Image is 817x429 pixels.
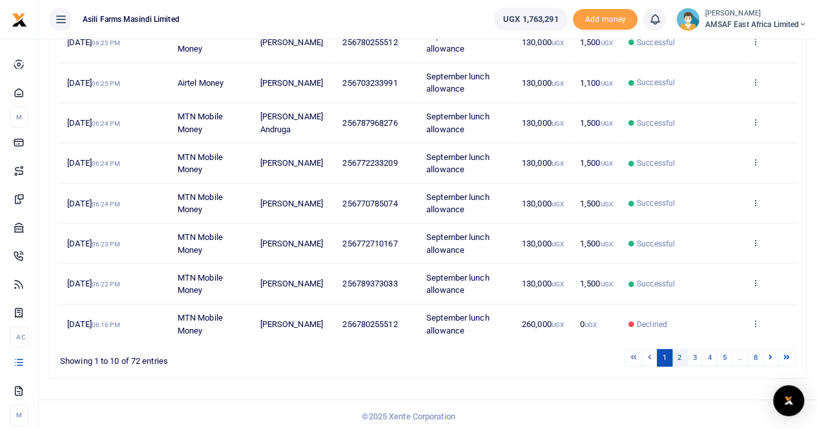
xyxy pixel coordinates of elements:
div: Open Intercom Messenger [773,385,804,416]
a: logo-small logo-large logo-large [12,14,27,24]
span: [PERSON_NAME] [260,319,322,329]
span: [DATE] [67,118,119,128]
span: 256703233991 [342,78,397,88]
span: 1,500 [580,279,613,288]
span: 130,000 [522,239,564,248]
a: 1 [657,349,672,366]
span: 256789373033 [342,279,397,288]
span: 1,500 [580,37,613,47]
small: 06:25 PM [92,39,120,46]
span: 0 [580,319,597,329]
small: 06:24 PM [92,201,120,208]
span: September lunch allowance [426,273,490,295]
small: UGX [552,201,564,208]
span: [PERSON_NAME] Andruga [260,112,322,134]
span: 256772233209 [342,158,397,168]
span: Successful [637,157,675,169]
span: MTN Mobile Money [178,313,223,335]
a: 3 [687,349,702,366]
span: September lunch allowance [426,313,490,335]
span: Successful [637,117,675,129]
span: MTN Mobile Money [178,31,223,54]
span: 130,000 [522,118,564,128]
small: UGX [600,80,612,87]
li: M [10,404,28,426]
small: 06:24 PM [92,160,120,167]
span: UGX 1,763,291 [503,13,558,26]
span: September lunch allowance [426,152,490,175]
span: Successful [637,197,675,209]
small: UGX [552,39,564,46]
span: MTN Mobile Money [178,232,223,255]
span: MTN Mobile Money [178,273,223,295]
span: [PERSON_NAME] [260,239,322,248]
span: Airtel Money [178,78,223,88]
small: UGX [600,281,612,288]
small: 06:23 PM [92,241,120,248]
span: Declined [637,319,667,330]
span: Add money [573,9,637,30]
span: 1,500 [580,118,613,128]
small: UGX [600,39,612,46]
span: Successful [637,77,675,88]
span: [DATE] [67,78,119,88]
span: September lunch allowance [426,112,490,134]
a: Add money [573,14,637,23]
small: UGX [552,160,564,167]
span: [PERSON_NAME] [260,37,322,47]
a: UGX 1,763,291 [493,8,568,31]
span: [PERSON_NAME] [260,78,322,88]
span: [DATE] [67,319,119,329]
small: UGX [584,321,597,328]
span: 130,000 [522,199,564,208]
span: 130,000 [522,279,564,288]
span: 256787968276 [342,118,397,128]
li: Wallet ballance [488,8,573,31]
span: September lunch allowance [426,232,490,255]
a: 5 [716,349,732,366]
span: 256780255512 [342,37,397,47]
small: UGX [552,120,564,127]
span: 256772710167 [342,239,397,248]
span: 1,500 [580,158,613,168]
span: 256770785074 [342,199,397,208]
span: [DATE] [67,279,119,288]
span: 1,500 [580,239,613,248]
small: 06:25 PM [92,80,120,87]
li: M [10,106,28,128]
small: UGX [552,80,564,87]
a: 2 [672,349,687,366]
small: [PERSON_NAME] [705,8,807,19]
small: UGX [600,120,612,127]
span: [PERSON_NAME] [260,279,322,288]
small: 06:16 PM [92,321,120,328]
span: [DATE] [67,239,119,248]
span: 256780255512 [342,319,397,329]
span: September lunch allowance [426,192,490,215]
span: [PERSON_NAME] [260,158,322,168]
img: profile-user [676,8,699,31]
li: Toup your wallet [573,9,637,30]
small: 06:22 PM [92,281,120,288]
span: 1,500 [580,199,613,208]
a: 4 [701,349,717,366]
span: 130,000 [522,37,564,47]
span: [PERSON_NAME] [260,199,322,208]
small: 06:24 PM [92,120,120,127]
span: [DATE] [67,37,119,47]
span: AMSAF East Africa Limited [705,19,807,30]
span: 130,000 [522,158,564,168]
small: UGX [552,241,564,248]
span: MTN Mobile Money [178,192,223,215]
span: September lunch allowance [426,72,490,94]
a: 8 [748,349,763,366]
span: Successful [637,238,675,250]
span: Successful [637,278,675,290]
small: UGX [600,241,612,248]
span: Successful [637,37,675,48]
small: UGX [600,160,612,167]
span: Asili Farms Masindi Limited [78,14,185,25]
span: MTN Mobile Money [178,112,223,134]
a: profile-user [PERSON_NAME] AMSAF East Africa Limited [676,8,807,31]
div: Showing 1 to 10 of 72 entries [60,348,362,368]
